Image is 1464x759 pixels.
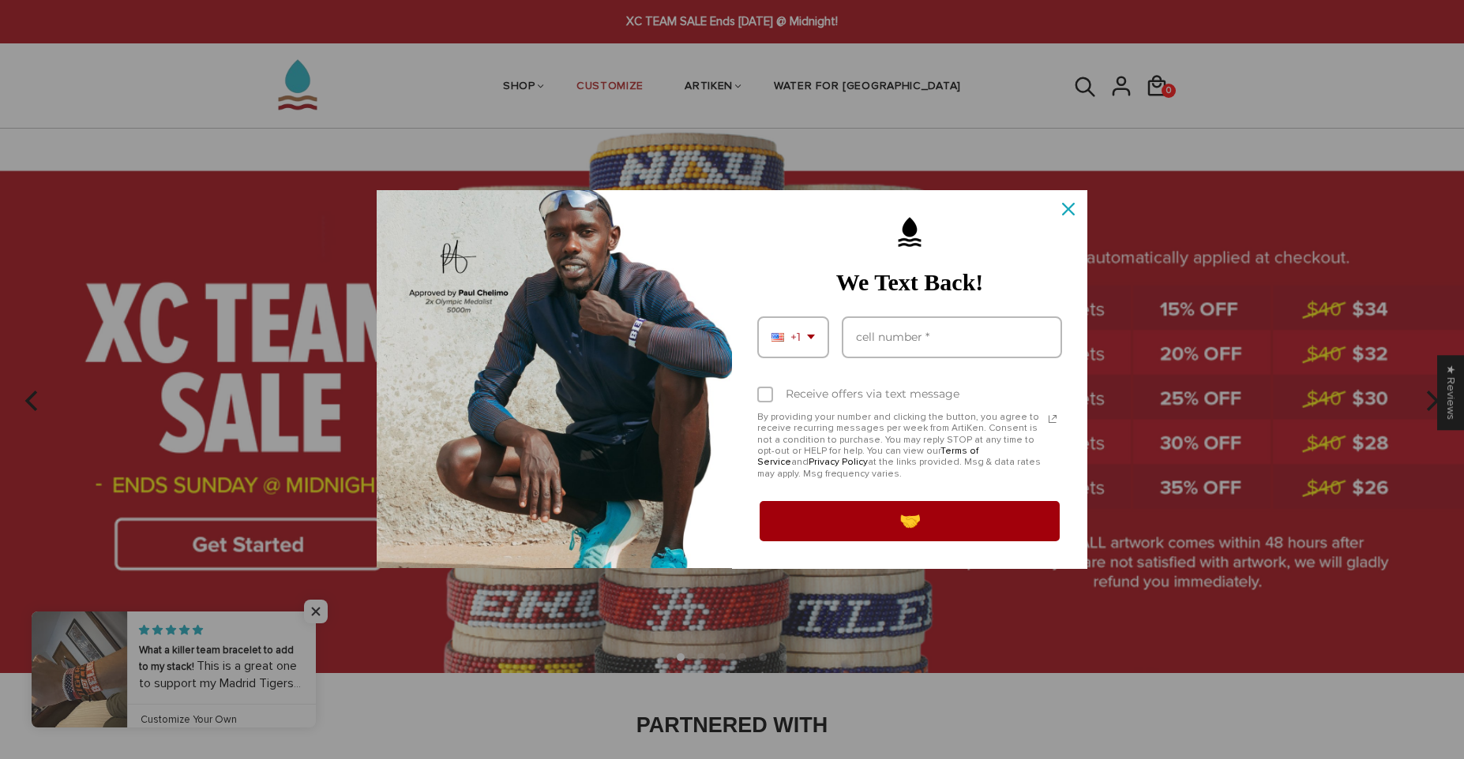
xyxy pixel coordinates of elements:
a: Privacy Policy [809,456,868,468]
button: 🤝 [757,499,1062,543]
p: By providing your number and clicking the button, you agree to receive recurring messages per wee... [757,412,1043,480]
svg: link icon [1043,409,1062,428]
a: Read our Privacy Policy [1043,409,1062,428]
div: Receive offers via text message [786,387,959,401]
div: Phone number prefix [757,316,829,358]
span: +1 [790,331,801,344]
button: Close [1049,190,1087,228]
svg: dropdown arrow [807,335,815,339]
strong: We Text Back! [836,269,984,295]
svg: close icon [1062,203,1075,215]
input: Phone number field [842,316,1062,358]
a: Terms of Service [757,445,978,468]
